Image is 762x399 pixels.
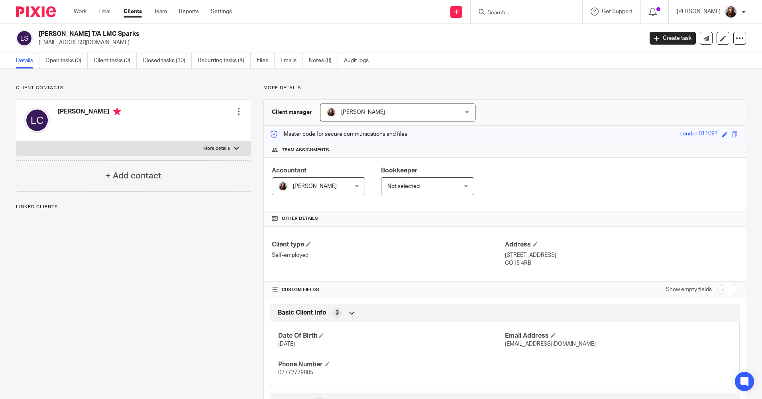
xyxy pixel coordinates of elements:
[381,167,418,174] span: Bookkeeper
[281,53,303,68] a: Emails
[326,108,336,117] img: IMG_0011.jpg
[278,332,505,340] h4: Date Of Birth
[677,8,721,16] p: [PERSON_NAME]
[341,110,385,115] span: [PERSON_NAME]
[257,53,275,68] a: Files
[666,286,712,293] label: Show empty fields
[278,360,505,369] h4: Phone Number
[278,182,288,191] img: IMG_0011.jpg
[270,130,407,138] p: Master code for secure communications and files
[282,147,329,153] span: Team assignments
[336,309,339,317] span: 3
[211,8,232,16] a: Settings
[505,332,731,340] h4: Email Address
[203,145,230,152] p: More details
[94,53,137,68] a: Client tasks (0)
[272,241,505,249] h4: Client type
[272,251,505,259] p: Self-employed
[16,53,39,68] a: Details
[278,341,295,347] span: [DATE]
[24,108,50,133] img: svg%3E
[179,8,199,16] a: Reports
[16,30,33,47] img: svg%3E
[16,6,56,17] img: Pixie
[680,130,718,139] div: condon011094
[505,241,738,249] h4: Address
[278,370,313,376] span: 07772779805
[106,170,161,182] h4: + Add contact
[124,8,142,16] a: Clients
[74,8,86,16] a: Work
[16,204,251,210] p: Linked clients
[272,287,505,293] h4: CUSTOM FIELDS
[487,10,558,17] input: Search
[309,53,338,68] a: Notes (0)
[45,53,88,68] a: Open tasks (0)
[505,341,596,347] span: [EMAIL_ADDRESS][DOMAIN_NAME]
[505,251,738,259] p: [STREET_ADDRESS]
[143,53,192,68] a: Closed tasks (10)
[154,8,167,16] a: Team
[113,108,121,115] i: Primary
[272,167,306,174] span: Accountant
[650,32,696,45] a: Create task
[278,309,326,317] span: Basic Client Info
[58,108,121,117] h4: [PERSON_NAME]
[505,259,738,267] p: CO15 4RB
[344,53,375,68] a: Audit logs
[272,108,312,116] h3: Client manager
[602,9,632,14] span: Get Support
[16,85,251,91] p: Client contacts
[263,85,746,91] p: More details
[39,30,518,38] h2: [PERSON_NAME] T/A LMC Sparks
[198,53,251,68] a: Recurring tasks (4)
[725,6,737,18] img: IMG_0011.jpg
[387,184,420,189] span: Not selected
[39,39,638,47] p: [EMAIL_ADDRESS][DOMAIN_NAME]
[282,215,318,222] span: Other details
[98,8,112,16] a: Email
[293,184,337,189] span: [PERSON_NAME]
